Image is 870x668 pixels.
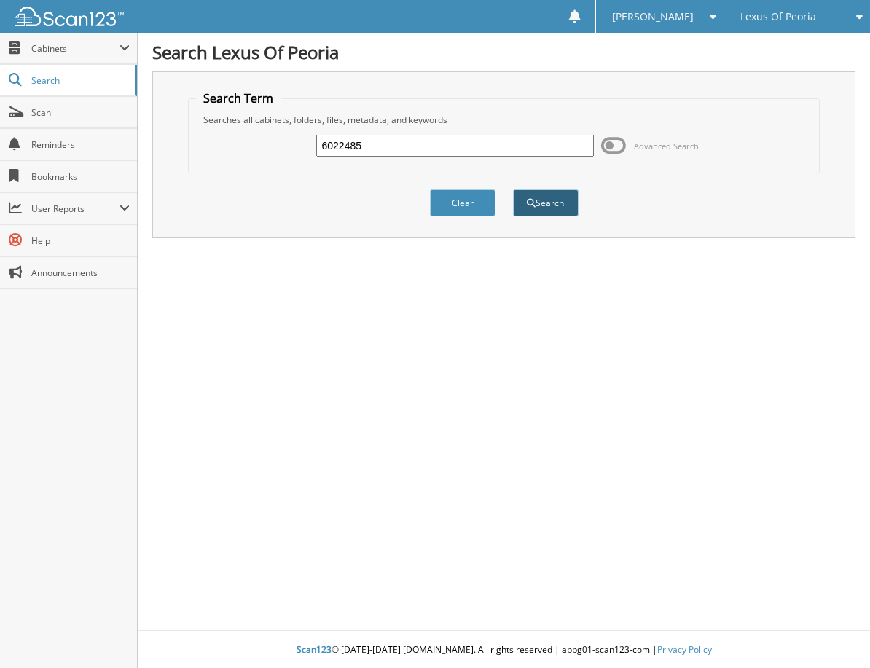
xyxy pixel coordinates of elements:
[196,90,281,106] legend: Search Term
[31,203,119,215] span: User Reports
[31,235,130,247] span: Help
[513,189,579,216] button: Search
[634,141,699,152] span: Advanced Search
[797,598,870,668] iframe: Chat Widget
[31,74,128,87] span: Search
[15,7,124,26] img: scan123-logo-white.svg
[31,170,130,183] span: Bookmarks
[138,632,870,668] div: © [DATE]-[DATE] [DOMAIN_NAME]. All rights reserved | appg01-scan123-com |
[612,12,694,21] span: [PERSON_NAME]
[297,643,332,656] span: Scan123
[657,643,712,656] a: Privacy Policy
[152,40,855,64] h1: Search Lexus Of Peoria
[31,106,130,119] span: Scan
[196,114,812,126] div: Searches all cabinets, folders, files, metadata, and keywords
[31,42,119,55] span: Cabinets
[31,138,130,151] span: Reminders
[740,12,816,21] span: Lexus Of Peoria
[31,267,130,279] span: Announcements
[430,189,495,216] button: Clear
